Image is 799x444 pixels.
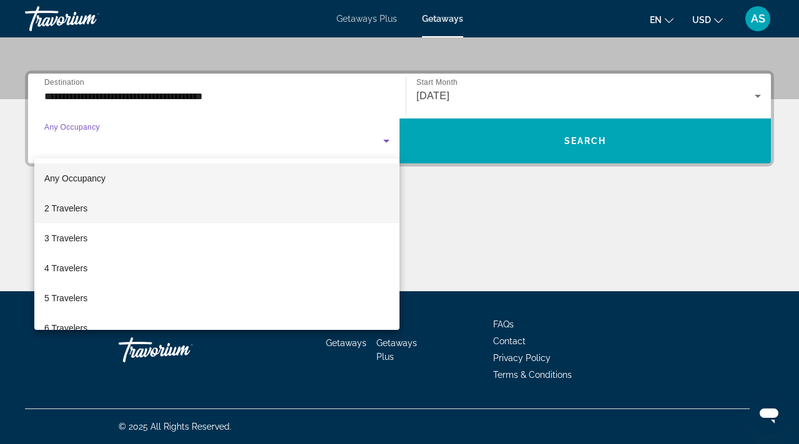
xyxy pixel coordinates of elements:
span: 5 Travelers [44,291,87,306]
span: 4 Travelers [44,261,87,276]
span: 3 Travelers [44,231,87,246]
span: 6 Travelers [44,321,87,335]
iframe: Button to launch messaging window [749,394,789,434]
span: Any Occupancy [44,173,105,183]
span: 2 Travelers [44,201,87,216]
